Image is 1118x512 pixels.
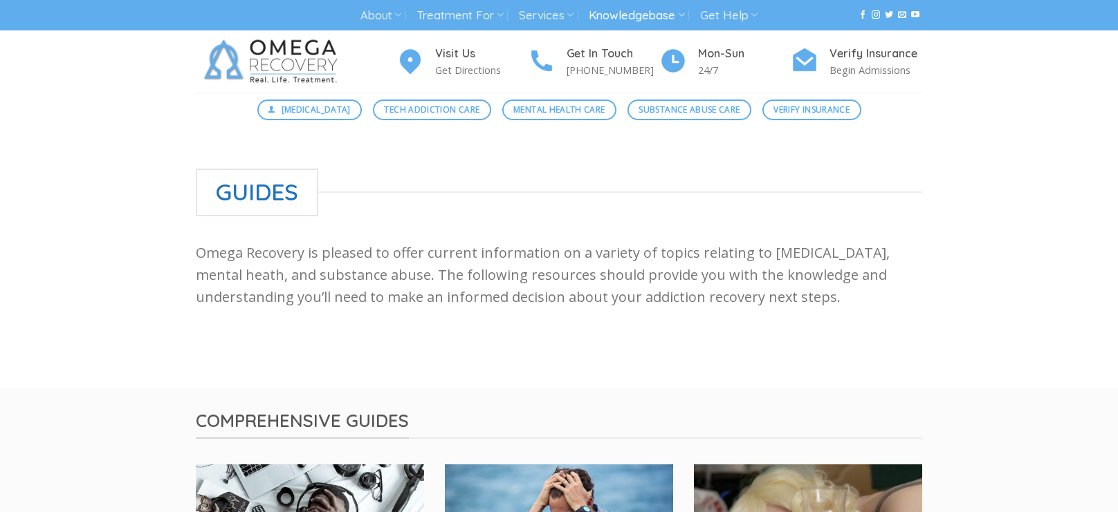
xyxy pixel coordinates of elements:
[567,62,659,78] p: [PHONE_NUMBER]
[502,99,616,120] a: Mental Health Care
[196,169,318,216] span: Guides
[898,10,906,20] a: Send us an email
[773,103,850,116] span: Verify Insurance
[257,99,363,120] a: [MEDICAL_DATA]
[627,99,751,120] a: Substance Abuse Care
[519,3,574,28] a: Services
[698,45,791,63] h4: Mon-Sun
[567,45,659,63] h4: Get In Touch
[911,10,919,20] a: Follow on YouTube
[360,3,401,28] a: About
[762,99,861,120] a: Verify Insurance
[435,62,528,78] p: Get Directions
[830,62,922,78] p: Begin Admissions
[196,409,409,439] span: Comprehensive Guides
[830,45,922,63] h4: Verify Insurance
[373,99,491,120] a: Tech Addiction Care
[859,10,867,20] a: Follow on Facebook
[416,3,503,28] a: Treatment For
[282,103,351,116] span: [MEDICAL_DATA]
[384,103,479,116] span: Tech Addiction Care
[639,103,740,116] span: Substance Abuse Care
[885,10,893,20] a: Follow on Twitter
[435,45,528,63] h4: Visit Us
[791,45,922,79] a: Verify Insurance Begin Admissions
[698,62,791,78] p: 24/7
[513,103,605,116] span: Mental Health Care
[196,242,922,308] p: Omega Recovery is pleased to offer current information on a variety of topics relating to [MEDICA...
[196,30,351,93] img: Omega Recovery
[872,10,880,20] a: Follow on Instagram
[700,3,758,28] a: Get Help
[589,3,684,28] a: Knowledgebase
[396,45,528,79] a: Visit Us Get Directions
[528,45,659,79] a: Get In Touch [PHONE_NUMBER]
